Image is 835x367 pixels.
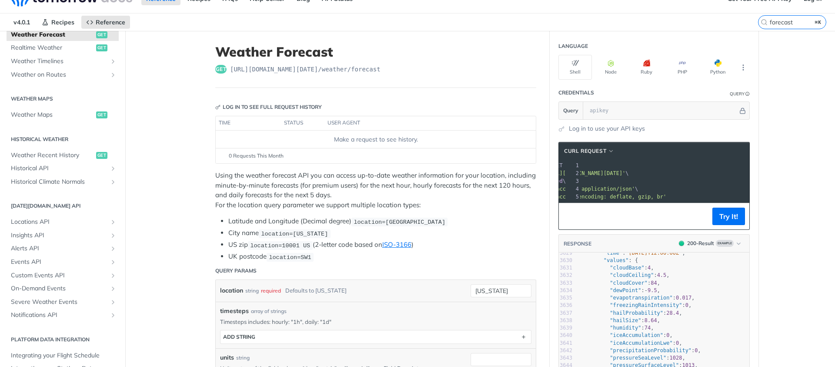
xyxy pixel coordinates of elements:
[220,353,234,362] label: units
[81,16,130,29] a: Reference
[215,171,536,210] p: Using the weather forecast API you can access up-to-date weather information for your location, i...
[610,272,654,278] span: "cloudCeiling"
[610,265,644,271] span: "cloudBase"
[220,318,531,326] p: Timesteps includes: hourly: "1h", daily: "1d"
[7,349,119,362] a: Integrating your Flight Schedule
[565,169,580,177] div: 2
[610,317,641,323] span: "hailSize"
[110,165,117,172] button: Show subpages for Historical API
[730,91,745,97] div: Query
[228,216,536,226] li: Latitude and Longitude (Decimal degree)
[7,95,119,103] h2: Weather Maps
[11,164,107,173] span: Historical API
[96,44,107,51] span: get
[96,152,107,159] span: get
[382,240,411,249] a: ISO-3166
[11,244,107,253] span: Alerts API
[11,57,107,66] span: Weather Timelines
[229,152,284,160] span: 0 Requests This Month
[578,250,685,256] span: : ,
[745,92,750,96] i: Information
[676,295,691,301] span: 0.017
[569,124,645,133] a: Log in to use your API keys
[610,325,641,331] span: "humidity"
[578,317,660,323] span: : ,
[228,252,536,262] li: UK postcode
[578,310,682,316] span: : ,
[559,354,572,362] div: 3643
[558,89,594,97] div: Credentials
[11,284,107,293] span: On-Demand Events
[670,355,682,361] span: 1028
[648,265,651,271] span: 4
[215,103,322,111] div: Log in to see full request history
[604,257,629,263] span: "values"
[7,68,119,81] a: Weather on RoutesShow subpages for Weather on Routes
[610,340,673,346] span: "iceAccumulationLwe"
[578,287,660,293] span: : ,
[228,228,536,238] li: City name
[110,58,117,65] button: Show subpages for Weather Timelines
[578,272,670,278] span: : ,
[610,347,691,354] span: "precipitationProbability"
[559,317,572,324] div: 3638
[565,185,580,193] div: 4
[110,259,117,266] button: Show subpages for Events API
[563,239,592,248] button: RESPONSE
[215,267,257,275] div: Query Params
[11,151,94,160] span: Weather Recent History
[578,347,701,354] span: : ,
[110,312,117,319] button: Show subpages for Notifications API
[610,287,641,293] span: "dewPoint"
[559,257,572,264] div: 3630
[610,295,673,301] span: "evapotranspiration"
[559,347,572,354] div: 3642
[630,55,663,80] button: Ruby
[739,64,747,71] svg: More ellipsis
[645,317,657,323] span: 8.64
[7,242,119,255] a: Alerts APIShow subpages for Alerts API
[559,294,572,302] div: 3635
[110,272,117,279] button: Show subpages for Custom Events API
[761,19,768,26] svg: Search
[558,42,588,50] div: Language
[565,193,580,201] div: 5
[563,210,575,223] button: Copy to clipboard
[236,354,250,362] div: string
[215,104,220,110] svg: Key
[96,111,107,118] span: get
[544,170,625,176] span: '[URL][DOMAIN_NAME][DATE]'
[675,239,745,248] button: 200200-ResultExample
[645,325,651,331] span: 74
[559,332,572,339] div: 3640
[559,102,583,119] button: Query
[110,178,117,185] button: Show subpages for Historical Climate Normals
[51,18,74,26] span: Recipes
[7,229,119,242] a: Insights APIShow subpages for Insights API
[220,306,249,316] span: timesteps
[11,178,107,186] span: Historical Climate Normals
[610,310,663,316] span: "hailProbability"
[11,311,107,320] span: Notifications API
[679,241,684,246] span: 200
[11,71,107,79] span: Weather on Routes
[578,340,682,346] span: : ,
[559,279,572,287] div: 3633
[245,284,259,297] div: string
[220,284,243,297] label: location
[285,284,347,297] div: Defaults to [US_STATE]
[565,177,580,185] div: 3
[269,254,311,260] span: location=SW1
[559,324,572,332] div: 3639
[11,258,107,266] span: Events API
[738,106,747,115] button: Hide
[216,116,281,130] th: time
[645,287,648,293] span: -
[695,347,698,354] span: 0
[559,302,572,309] div: 3636
[7,336,119,343] h2: Platform DATA integration
[7,108,119,121] a: Weather Mapsget
[701,55,735,80] button: Python
[712,208,745,225] button: Try It!
[553,194,666,200] span: 'accept-encoding: deflate, gzip, br'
